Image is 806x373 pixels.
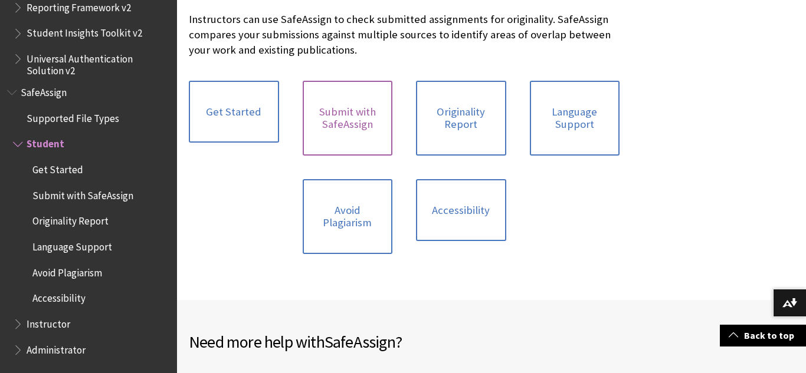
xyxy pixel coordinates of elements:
[720,325,806,346] a: Back to top
[32,289,86,305] span: Accessibility
[416,179,506,242] a: Accessibility
[32,263,102,279] span: Avoid Plagiarism
[27,49,169,77] span: Universal Authentication Solution v2
[303,179,393,254] a: Avoid Plagiarism
[325,331,395,352] span: SafeAssign
[27,134,64,150] span: Student
[416,81,506,156] a: Originality Report
[32,212,109,227] span: Originality Report
[530,81,620,156] a: Language Support
[27,108,119,124] span: Supported File Types
[27,340,86,356] span: Administrator
[189,329,492,354] h2: Need more help with ?
[189,12,620,58] p: Instructors can use SafeAssign to check submitted assignments for originality. SafeAssign compare...
[32,237,112,253] span: Language Support
[7,82,170,359] nav: Book outline for Blackboard SafeAssign
[32,160,83,176] span: Get Started
[189,81,279,143] a: Get Started
[21,82,67,98] span: SafeAssign
[27,314,70,330] span: Instructor
[32,186,133,202] span: Submit with SafeAssign
[27,24,142,39] span: Student Insights Toolkit v2
[303,81,393,156] a: Submit with SafeAssign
